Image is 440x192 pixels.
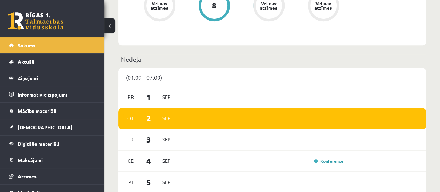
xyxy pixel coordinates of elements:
span: Pr [123,92,138,102]
a: Aktuāli [9,54,96,70]
span: Aktuāli [18,59,34,65]
span: Sep [159,177,174,187]
div: Vēl nav atzīmes [314,1,333,10]
a: Informatīvie ziņojumi [9,86,96,102]
span: Sep [159,134,174,145]
span: Sep [159,92,174,102]
a: Digitālie materiāli [9,136,96,152]
a: Mācību materiāli [9,103,96,119]
span: 3 [138,134,160,145]
a: Konference [314,158,343,164]
a: Atzīmes [9,168,96,184]
span: Tr [123,134,138,145]
div: Vēl nav atzīmes [259,1,279,10]
a: Sākums [9,37,96,53]
span: Atzīmes [18,173,37,179]
p: Nedēļa [121,54,423,64]
div: Vēl nav atzīmes [150,1,169,10]
span: Mācību materiāli [18,108,56,114]
span: 5 [138,176,160,188]
legend: Informatīvie ziņojumi [18,86,96,102]
a: Rīgas 1. Tālmācības vidusskola [8,12,63,30]
span: Sep [159,155,174,166]
a: Ziņojumi [9,70,96,86]
a: Maksājumi [9,152,96,168]
span: Sākums [18,42,35,48]
a: [DEMOGRAPHIC_DATA] [9,119,96,135]
span: Ot [123,113,138,124]
legend: Ziņojumi [18,70,96,86]
span: Pi [123,177,138,187]
legend: Maksājumi [18,152,96,168]
span: 1 [138,91,160,103]
div: 8 [212,2,216,9]
span: Ce [123,155,138,166]
span: 4 [138,155,160,167]
span: Digitālie materiāli [18,140,59,147]
span: [DEMOGRAPHIC_DATA] [18,124,72,130]
span: 2 [138,113,160,124]
div: (01.09 - 07.09) [118,68,426,87]
span: Sep [159,113,174,124]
